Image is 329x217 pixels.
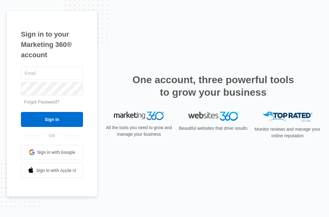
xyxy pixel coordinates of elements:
img: Top Rated Local [263,112,312,122]
span: Sign in with Google [37,149,75,156]
span: Sign in with Apple Id [36,167,76,174]
a: Sign in with Apple Id [21,163,83,178]
h1: Sign in to your Marketing 360® account [21,29,83,60]
img: Marketing 360 [114,112,164,120]
p: Monitor reviews and manage your online reputation [253,126,322,139]
input: Email [21,67,83,80]
a: Forgot Password? [24,99,60,104]
h2: One account, three powerful tools to grow your business [130,73,296,98]
p: All the tools you need to grow and manage your business [104,124,174,138]
p: Beautiful websites that drive results [178,125,248,132]
img: Websites 360 [188,112,238,121]
span: OR [44,133,60,139]
a: Sign in with Google [21,145,83,160]
input: Sign In [21,112,83,127]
